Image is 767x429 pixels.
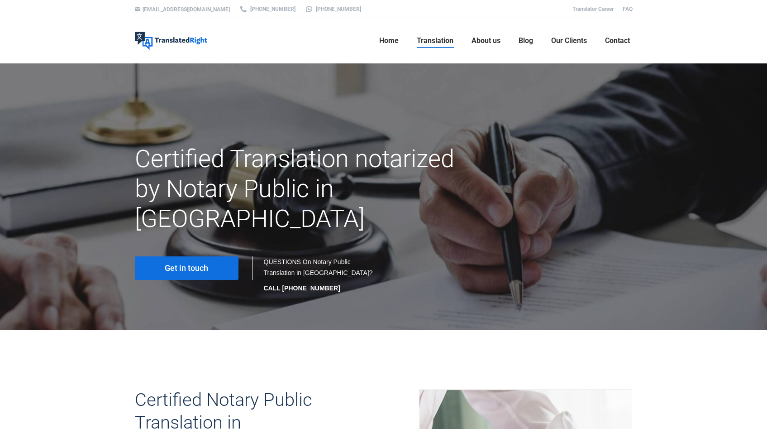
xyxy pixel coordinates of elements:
[143,6,230,13] a: [EMAIL_ADDRESS][DOMAIN_NAME]
[516,26,536,55] a: Blog
[305,5,361,13] a: [PHONE_NUMBER]
[135,256,238,280] a: Get in touch
[572,6,614,12] a: Translator Career
[135,32,207,50] img: Translated Right
[469,26,503,55] a: About us
[623,6,633,12] a: FAQ
[605,36,630,45] span: Contact
[376,26,401,55] a: Home
[519,36,533,45] span: Blog
[551,36,587,45] span: Our Clients
[414,26,456,55] a: Translation
[264,256,375,294] div: QUESTIONS On Notary Public Translation in [GEOGRAPHIC_DATA]?
[472,36,500,45] span: About us
[264,284,340,292] strong: CALL [PHONE_NUMBER]
[239,5,295,13] a: [PHONE_NUMBER]
[602,26,633,55] a: Contact
[548,26,590,55] a: Our Clients
[417,36,453,45] span: Translation
[379,36,399,45] span: Home
[165,264,208,273] span: Get in touch
[135,144,462,234] h1: Certified Translation notarized by Notary Public in [GEOGRAPHIC_DATA]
